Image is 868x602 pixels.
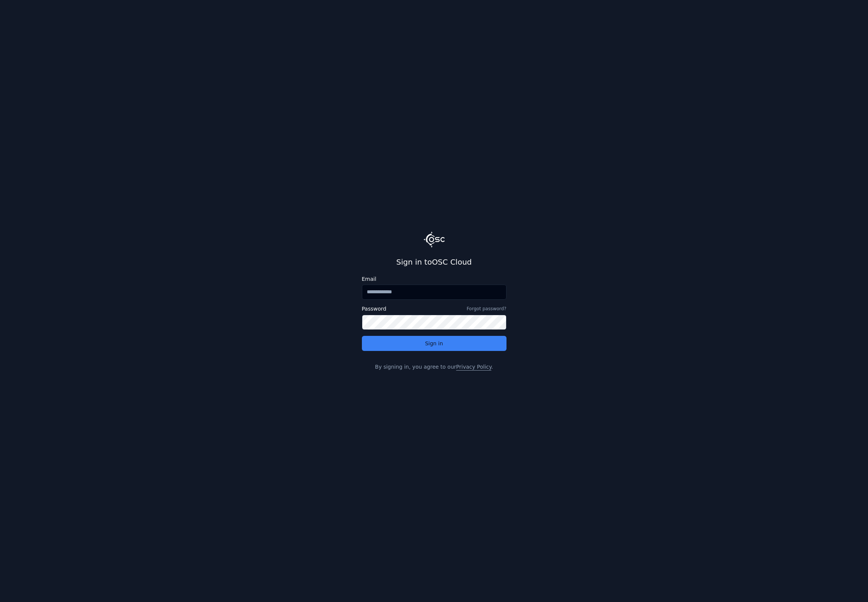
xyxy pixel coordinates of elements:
button: Sign in [362,336,506,351]
a: Privacy Policy [456,364,491,370]
p: By signing in, you agree to our . [362,363,506,371]
a: Forgot password? [467,306,506,312]
img: Logo [424,231,445,247]
h2: Sign in to OSC Cloud [362,257,506,267]
label: Password [362,306,386,311]
label: Email [362,276,506,282]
